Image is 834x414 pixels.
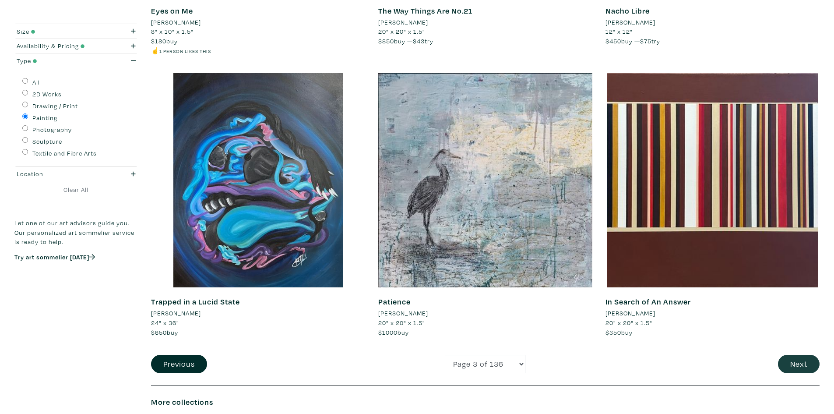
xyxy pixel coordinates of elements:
[378,308,592,318] a: [PERSON_NAME]
[14,185,138,195] a: Clear All
[605,37,621,45] span: $450
[17,56,103,66] div: Type
[151,297,240,307] a: Trapped in a Lucid State
[605,297,691,307] a: In Search of An Answer
[413,37,425,45] span: $43
[605,308,820,318] a: [PERSON_NAME]
[14,24,138,39] button: Size
[14,53,138,68] button: Type
[151,37,166,45] span: $180
[605,308,655,318] li: [PERSON_NAME]
[151,355,207,374] button: Previous
[17,27,103,36] div: Size
[32,149,97,158] label: Textile and Fibre Arts
[640,37,651,45] span: $75
[778,355,820,374] button: Next
[32,125,72,134] label: Photography
[151,18,201,27] li: [PERSON_NAME]
[151,37,178,45] span: buy
[605,318,652,327] span: 20" x 20" x 1.5"
[605,18,820,27] a: [PERSON_NAME]
[378,27,425,35] span: 20" x 20" x 1.5"
[378,328,409,336] span: buy
[151,27,194,35] span: 8" x 10" x 1.5"
[14,270,138,289] iframe: Customer reviews powered by Trustpilot
[151,46,365,56] li: ☝️
[378,328,398,336] span: $1000
[151,318,179,327] span: 24" x 36"
[32,101,78,111] label: Drawing / Print
[17,41,103,51] div: Availability & Pricing
[151,397,820,407] h6: More collections
[32,78,40,87] label: All
[151,6,193,16] a: Eyes on Me
[17,169,103,179] div: Location
[378,37,394,45] span: $850
[378,318,425,327] span: 20" x 20" x 1.5"
[159,48,211,54] small: 1 person likes this
[151,308,365,318] a: [PERSON_NAME]
[32,137,62,146] label: Sculpture
[378,37,433,45] span: buy — try
[151,328,167,336] span: $650
[14,253,95,261] a: Try art sommelier [DATE]
[605,6,650,16] a: Nacho Libre
[378,6,472,16] a: The Way Things Are No.21
[605,328,633,336] span: buy
[151,328,178,336] span: buy
[378,297,411,307] a: Patience
[14,218,138,247] p: Let one of our art advisors guide you. Our personalized art sommelier service is ready to help.
[378,308,428,318] li: [PERSON_NAME]
[32,113,57,123] label: Painting
[378,18,428,27] li: [PERSON_NAME]
[605,27,633,35] span: 12" x 12"
[14,167,138,181] button: Location
[151,18,365,27] a: [PERSON_NAME]
[14,39,138,53] button: Availability & Pricing
[32,89,62,99] label: 2D Works
[151,308,201,318] li: [PERSON_NAME]
[378,18,592,27] a: [PERSON_NAME]
[605,328,621,336] span: $350
[605,37,660,45] span: buy — try
[605,18,655,27] li: [PERSON_NAME]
